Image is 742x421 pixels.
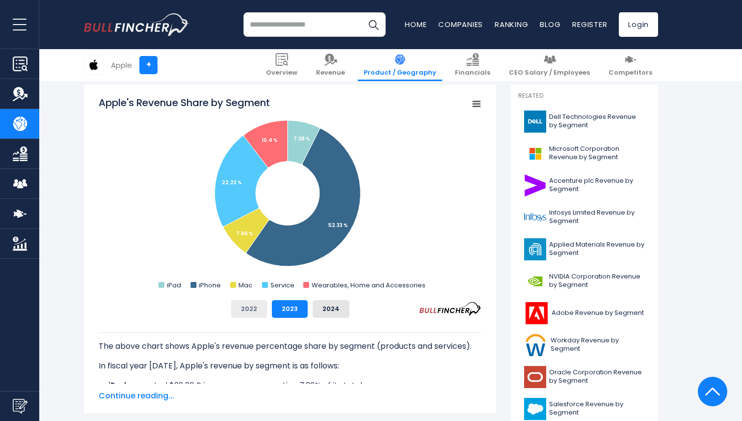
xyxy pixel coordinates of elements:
[524,238,546,260] img: AMAT logo
[438,19,483,29] a: Companies
[272,300,308,318] button: 2023
[549,400,645,417] span: Salesforce Revenue by Segment
[238,281,252,290] text: Mac
[524,366,546,388] img: ORCL logo
[310,49,351,81] a: Revenue
[549,209,645,225] span: Infosys Limited Revenue by Segment
[99,96,481,292] svg: Apple's Revenue Share by Segment
[111,59,132,71] div: Apple
[222,179,242,186] tspan: 22.23 %
[552,309,644,317] span: Adobe Revenue by Segment
[549,145,645,162] span: Microsoft Corporation Revenue by Segment
[316,69,345,77] span: Revenue
[518,332,651,359] a: Workday Revenue by Segment
[518,172,651,199] a: Accenture plc Revenue by Segment
[518,364,651,391] a: Oracle Corporation Revenue by Segment
[549,113,645,130] span: Dell Technologies Revenue by Segment
[262,137,278,144] tspan: 10.4 %
[231,300,267,318] button: 2022
[549,177,645,194] span: Accenture plc Revenue by Segment
[509,69,590,77] span: CEO Salary / Employees
[312,281,425,290] text: Wearables, Home and Accessories
[609,69,652,77] span: Competitors
[518,300,651,327] a: Adobe Revenue by Segment
[540,19,560,29] a: Blog
[495,19,528,29] a: Ranking
[524,174,546,196] img: ACN logo
[524,206,546,228] img: INFY logo
[99,340,481,352] p: The above chart shows Apple's revenue percentage share by segment (products and services).
[99,96,270,110] tspan: Apple's Revenue Share by Segment
[364,69,436,77] span: Product / Geography
[503,49,596,81] a: CEO Salary / Employees
[455,69,490,77] span: Financials
[518,108,651,135] a: Dell Technologies Revenue by Segment
[405,19,426,29] a: Home
[524,111,546,133] img: DELL logo
[361,12,386,37] button: Search
[518,268,651,295] a: NVIDIA Corporation Revenue by Segment
[524,302,549,324] img: ADBE logo
[313,300,349,318] button: 2024
[449,49,496,81] a: Financials
[84,56,103,74] img: AAPL logo
[603,49,658,81] a: Competitors
[99,360,481,372] p: In fiscal year [DATE], Apple's revenue by segment is as follows:
[358,49,442,81] a: Product / Geography
[108,380,126,391] b: iPad
[551,337,645,353] span: Workday Revenue by Segment
[518,204,651,231] a: Infosys Limited Revenue by Segment
[266,69,297,77] span: Overview
[524,334,548,356] img: WDAY logo
[84,13,189,36] a: Go to homepage
[619,12,658,37] a: Login
[139,56,158,74] a: +
[524,270,546,292] img: NVDA logo
[518,140,651,167] a: Microsoft Corporation Revenue by Segment
[518,236,651,263] a: Applied Materials Revenue by Segment
[524,142,546,165] img: MSFT logo
[518,92,651,100] p: Related
[236,230,253,237] tspan: 7.66 %
[572,19,607,29] a: Register
[293,135,310,142] tspan: 7.38 %
[549,241,645,257] span: Applied Materials Revenue by Segment
[167,281,181,290] text: iPad
[328,222,348,229] tspan: 52.33 %
[549,368,645,385] span: Oracle Corporation Revenue by Segment
[524,398,546,420] img: CRM logo
[549,273,645,289] span: NVIDIA Corporation Revenue by Segment
[99,380,481,392] li: generated $28.30 B in revenue, representing 7.38% of its total revenue.
[99,390,481,402] span: Continue reading...
[199,281,221,290] text: iPhone
[270,281,294,290] text: Service
[260,49,303,81] a: Overview
[84,13,189,36] img: bullfincher logo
